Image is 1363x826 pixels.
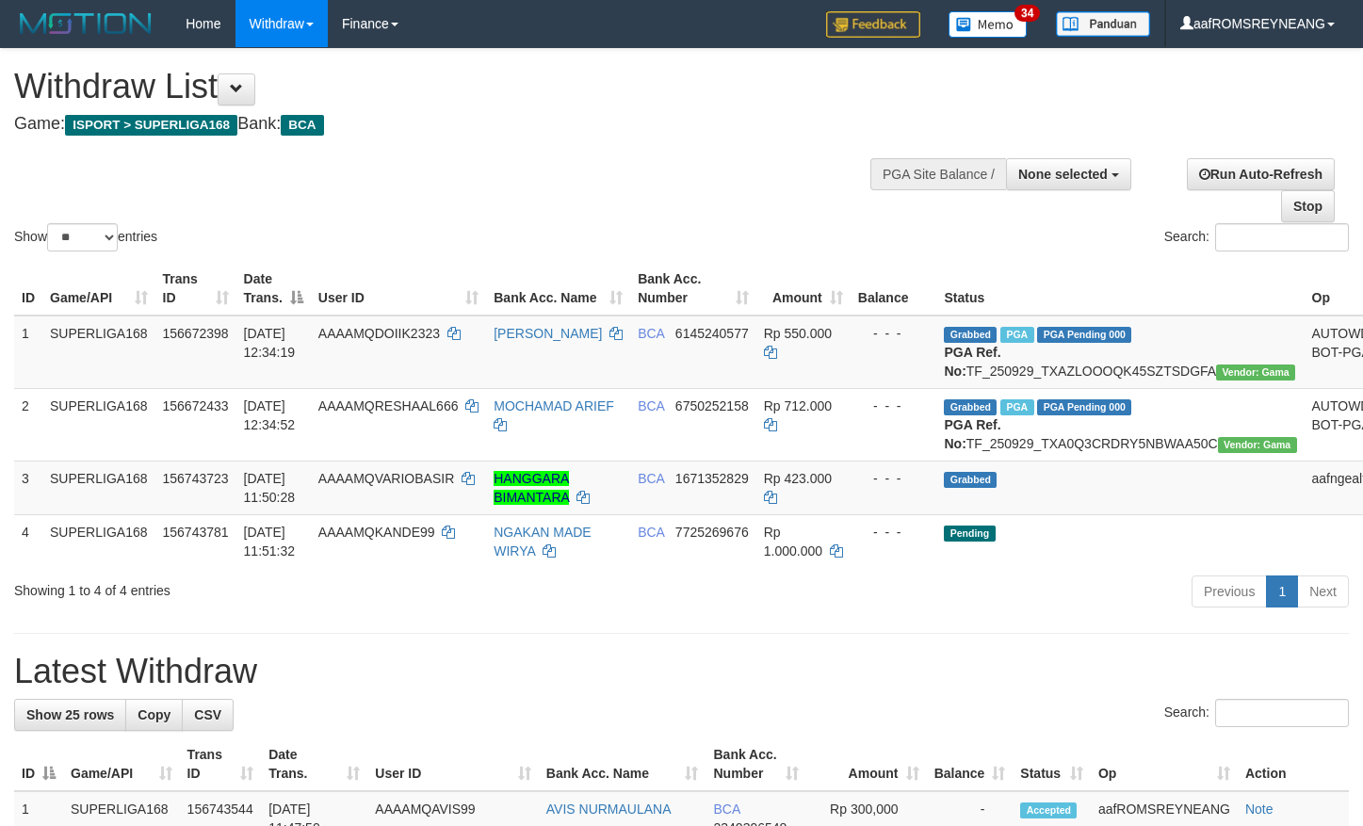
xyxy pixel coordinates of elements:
button: None selected [1006,158,1131,190]
div: Showing 1 to 4 of 4 entries [14,574,554,600]
span: BCA [281,115,323,136]
a: Copy [125,699,183,731]
a: HANGGARA BIMANTARA [494,471,569,505]
a: Previous [1192,575,1267,607]
span: Marked by aafsoycanthlai [1000,327,1033,343]
input: Search: [1215,699,1349,727]
td: SUPERLIGA168 [42,514,155,568]
span: 34 [1014,5,1040,22]
span: BCA [638,471,664,486]
img: MOTION_logo.png [14,9,157,38]
th: Amount: activate to sort column ascending [806,737,927,791]
span: 156672398 [163,326,229,341]
div: - - - [858,324,930,343]
a: Stop [1281,190,1335,222]
span: AAAAMQRESHAAL666 [318,398,459,413]
label: Search: [1164,699,1349,727]
span: AAAAMQVARIOBASIR [318,471,454,486]
span: Vendor URL: https://trx31.1velocity.biz [1218,437,1297,453]
span: BCA [638,326,664,341]
a: NGAKAN MADE WIRYA [494,525,591,559]
span: Grabbed [944,327,997,343]
a: AVIS NURMAULANA [546,802,672,817]
span: Pending [944,526,995,542]
th: Trans ID: activate to sort column ascending [155,262,236,316]
th: ID: activate to sort column descending [14,737,63,791]
a: [PERSON_NAME] [494,326,602,341]
span: Grabbed [944,399,997,415]
th: Game/API: activate to sort column ascending [63,737,180,791]
span: Copy 7725269676 to clipboard [675,525,749,540]
a: Run Auto-Refresh [1187,158,1335,190]
span: Accepted [1020,802,1077,818]
h4: Game: Bank: [14,115,890,134]
td: 2 [14,388,42,461]
span: BCA [638,525,664,540]
th: ID [14,262,42,316]
td: SUPERLIGA168 [42,461,155,514]
td: 4 [14,514,42,568]
a: Show 25 rows [14,699,126,731]
td: TF_250929_TXAZLOOOQK45SZTSDGFA [936,316,1304,389]
span: [DATE] 11:51:32 [244,525,296,559]
span: Grabbed [944,472,997,488]
span: Rp 712.000 [764,398,832,413]
span: Rp 423.000 [764,471,832,486]
b: PGA Ref. No: [944,417,1000,451]
span: PGA Pending [1037,399,1131,415]
td: SUPERLIGA168 [42,316,155,389]
span: Copy 6145240577 to clipboard [675,326,749,341]
span: Rp 1.000.000 [764,525,822,559]
th: Action [1238,737,1349,791]
span: Copy [138,707,170,722]
span: Vendor URL: https://trx31.1velocity.biz [1216,364,1295,381]
a: Next [1297,575,1349,607]
th: User ID: activate to sort column ascending [367,737,538,791]
span: Show 25 rows [26,707,114,722]
th: Amount: activate to sort column ascending [756,262,851,316]
th: Balance: activate to sort column ascending [927,737,1014,791]
th: Status: activate to sort column ascending [1013,737,1091,791]
img: Feedback.jpg [826,11,920,38]
th: Bank Acc. Name: activate to sort column ascending [486,262,630,316]
th: Balance [851,262,937,316]
span: BCA [638,398,664,413]
div: - - - [858,397,930,415]
span: 156672433 [163,398,229,413]
th: Game/API: activate to sort column ascending [42,262,155,316]
span: 156743781 [163,525,229,540]
span: [DATE] 12:34:19 [244,326,296,360]
span: ISPORT > SUPERLIGA168 [65,115,237,136]
span: PGA Pending [1037,327,1131,343]
td: 1 [14,316,42,389]
a: MOCHAMAD ARIEF [494,398,614,413]
span: Copy 1671352829 to clipboard [675,471,749,486]
th: Date Trans.: activate to sort column ascending [261,737,367,791]
td: 3 [14,461,42,514]
div: - - - [858,523,930,542]
h1: Latest Withdraw [14,653,1349,690]
th: Bank Acc. Name: activate to sort column ascending [539,737,706,791]
label: Show entries [14,223,157,251]
th: Date Trans.: activate to sort column descending [236,262,311,316]
th: User ID: activate to sort column ascending [311,262,486,316]
select: Showentries [47,223,118,251]
th: Status [936,262,1304,316]
img: panduan.png [1056,11,1150,37]
th: Op: activate to sort column ascending [1091,737,1238,791]
td: TF_250929_TXA0Q3CRDRY5NBWAA50C [936,388,1304,461]
img: Button%20Memo.svg [949,11,1028,38]
span: Copy 6750252158 to clipboard [675,398,749,413]
span: None selected [1018,167,1108,182]
td: SUPERLIGA168 [42,388,155,461]
label: Search: [1164,223,1349,251]
span: Marked by aafsoycanthlai [1000,399,1033,415]
a: CSV [182,699,234,731]
span: CSV [194,707,221,722]
b: PGA Ref. No: [944,345,1000,379]
h1: Withdraw List [14,68,890,105]
div: - - - [858,469,930,488]
th: Bank Acc. Number: activate to sort column ascending [630,262,756,316]
th: Bank Acc. Number: activate to sort column ascending [706,737,805,791]
a: 1 [1266,575,1298,607]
